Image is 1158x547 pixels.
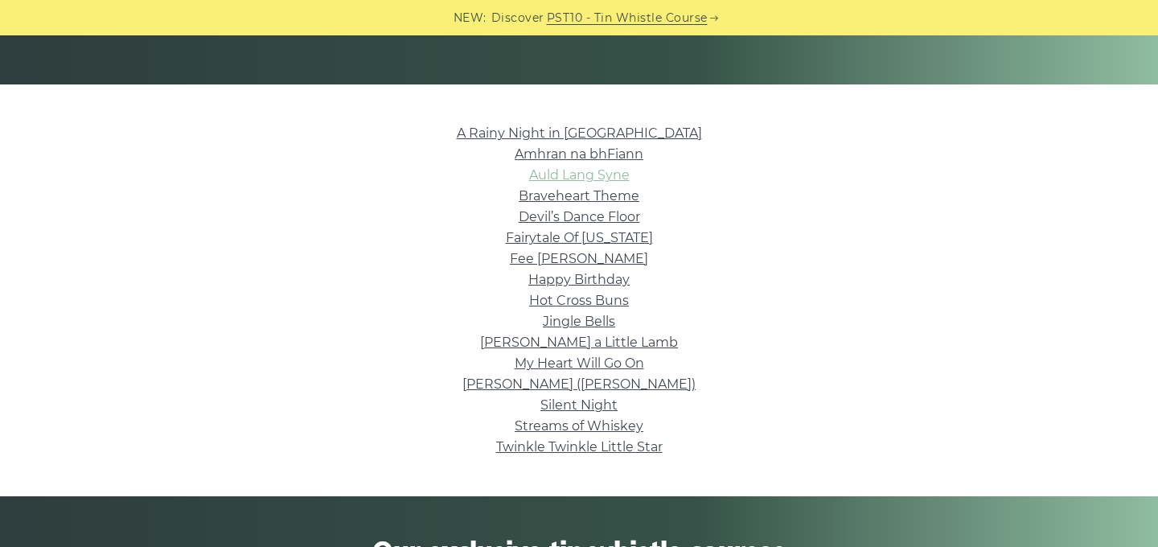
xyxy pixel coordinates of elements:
span: NEW: [454,9,487,27]
a: Fairytale Of [US_STATE] [506,230,653,245]
a: Hot Cross Buns [529,293,629,308]
a: A Rainy Night in [GEOGRAPHIC_DATA] [457,125,702,141]
a: Fee [PERSON_NAME] [510,251,648,266]
a: Happy Birthday [528,272,630,287]
a: PST10 - Tin Whistle Course [547,9,708,27]
a: Silent Night [540,397,618,413]
a: Auld Lang Syne [529,167,630,183]
a: [PERSON_NAME] ([PERSON_NAME]) [462,376,696,392]
span: Discover [491,9,544,27]
a: Streams of Whiskey [515,418,643,434]
a: My Heart Will Go On [515,356,644,371]
a: Braveheart Theme [519,188,639,204]
a: Twinkle Twinkle Little Star [496,439,663,454]
a: Amhran na bhFiann [515,146,643,162]
a: Jingle Bells [543,314,615,329]
a: [PERSON_NAME] a Little Lamb [480,335,678,350]
a: Devil’s Dance Floor [519,209,640,224]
